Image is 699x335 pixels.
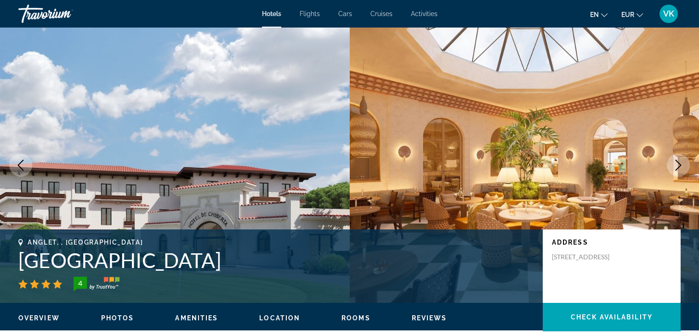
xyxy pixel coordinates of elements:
[338,10,352,17] a: Cars
[71,278,89,289] div: 4
[341,314,370,322] span: Rooms
[341,314,370,322] button: Rooms
[590,11,599,18] span: en
[411,10,438,17] a: Activities
[412,314,447,322] button: Reviews
[543,303,681,331] button: Check Availability
[621,11,634,18] span: EUR
[259,314,300,322] span: Location
[28,239,143,246] span: Anglet, , [GEOGRAPHIC_DATA]
[571,313,653,321] span: Check Availability
[552,239,671,246] p: Address
[300,10,320,17] a: Flights
[262,10,281,17] a: Hotels
[663,9,674,18] span: VK
[18,314,60,322] span: Overview
[412,314,447,322] span: Reviews
[175,314,218,322] span: Amenities
[18,2,110,26] a: Travorium
[621,8,643,21] button: Change currency
[175,314,218,322] button: Amenities
[74,277,119,291] img: trustyou-badge-hor.svg
[259,314,300,322] button: Location
[657,4,681,23] button: User Menu
[552,253,625,261] p: [STREET_ADDRESS]
[101,314,134,322] button: Photos
[18,248,534,272] h1: [GEOGRAPHIC_DATA]
[370,10,392,17] a: Cruises
[667,154,690,177] button: Next image
[18,314,60,322] button: Overview
[590,8,608,21] button: Change language
[9,154,32,177] button: Previous image
[101,314,134,322] span: Photos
